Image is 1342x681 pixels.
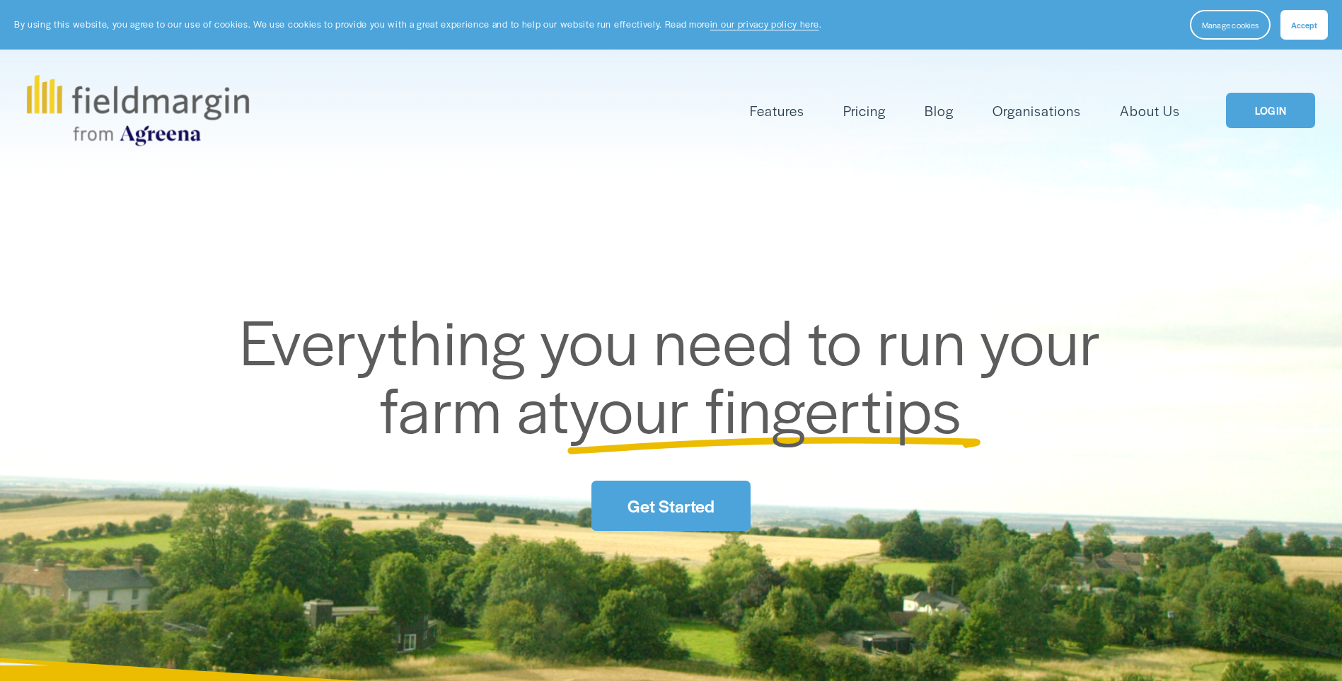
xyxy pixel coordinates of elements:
a: in our privacy policy here [710,18,819,30]
a: Get Started [591,481,750,531]
img: fieldmargin.com [27,75,249,146]
a: Organisations [993,99,1081,122]
a: Blog [925,99,954,122]
a: About Us [1120,99,1180,122]
button: Manage cookies [1190,10,1271,40]
span: Features [750,101,804,121]
span: Accept [1291,19,1317,30]
span: Manage cookies [1202,19,1259,30]
a: Pricing [843,99,886,122]
a: LOGIN [1226,93,1315,129]
span: Everything you need to run your farm at [240,295,1116,452]
button: Accept [1280,10,1328,40]
span: your fingertips [569,363,962,452]
a: folder dropdown [750,99,804,122]
p: By using this website, you agree to our use of cookies. We use cookies to provide you with a grea... [14,18,821,31]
